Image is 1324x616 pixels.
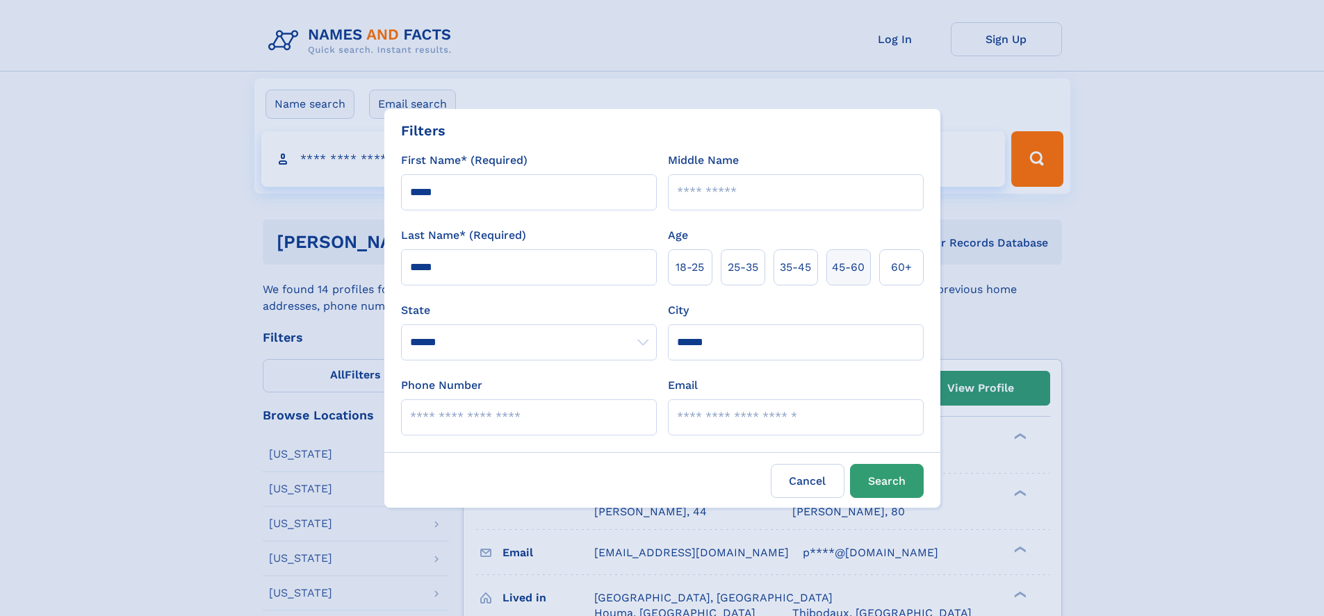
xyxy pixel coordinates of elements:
label: Email [668,377,698,394]
label: State [401,302,657,319]
span: 18‑25 [676,259,704,276]
label: Phone Number [401,377,482,394]
label: First Name* (Required) [401,152,528,169]
span: 25‑35 [728,259,758,276]
label: Last Name* (Required) [401,227,526,244]
span: 45‑60 [832,259,865,276]
button: Search [850,464,924,498]
label: Age [668,227,688,244]
label: Cancel [771,464,844,498]
span: 60+ [891,259,912,276]
label: City [668,302,689,319]
span: 35‑45 [780,259,811,276]
label: Middle Name [668,152,739,169]
div: Filters [401,120,446,141]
